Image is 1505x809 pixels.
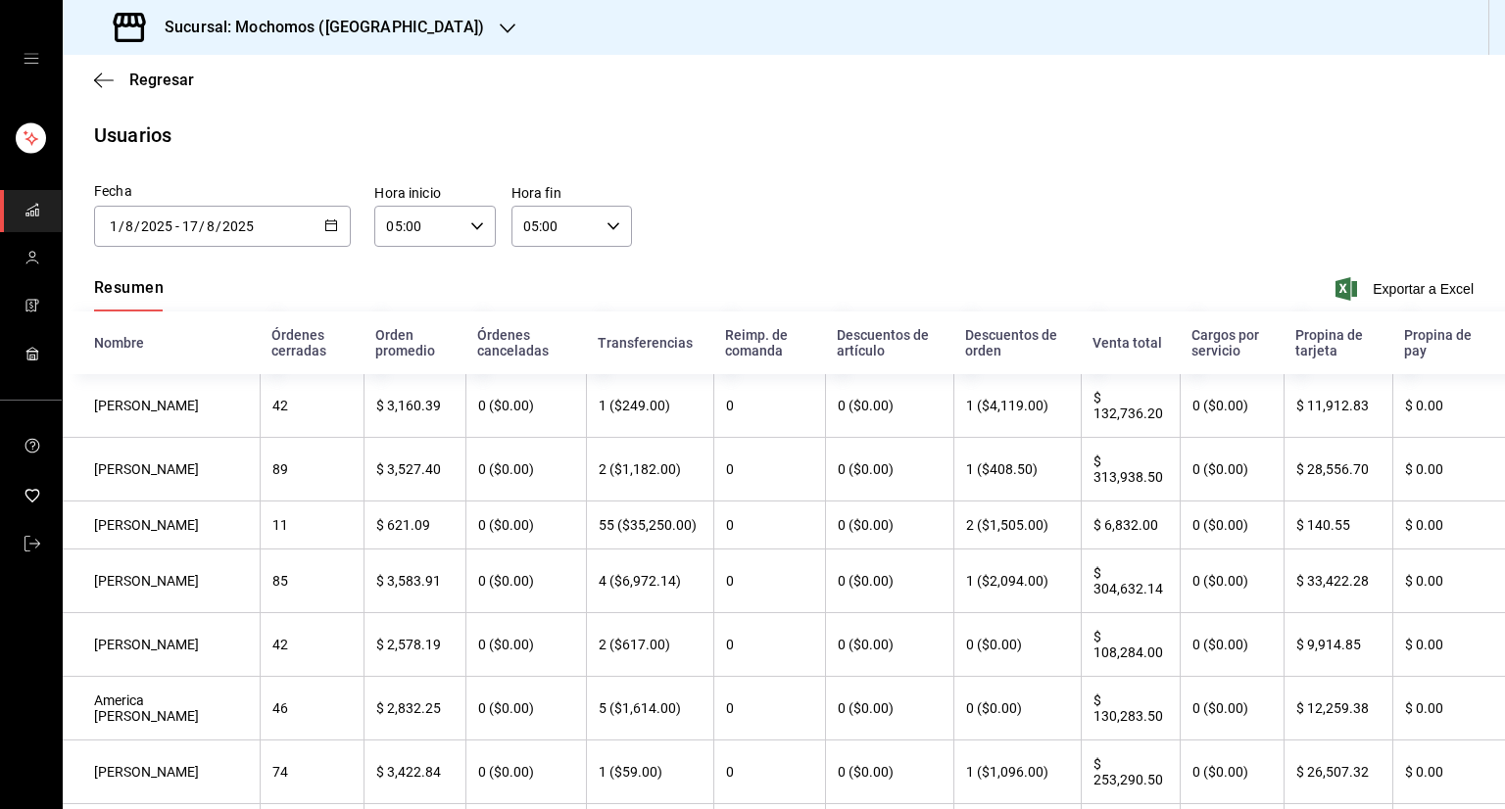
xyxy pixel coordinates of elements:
button: Resumen [94,278,164,311]
th: 0 ($0.00) [825,613,953,677]
input: Month [206,218,216,234]
th: 1 ($408.50) [953,438,1081,501]
th: 0 ($0.00) [465,677,586,740]
th: 2 ($617.00) [586,613,713,677]
span: / [216,218,221,234]
th: $ 0.00 [1392,613,1505,677]
span: - [175,218,179,234]
th: 0 ($0.00) [1180,501,1285,549]
th: 0 ($0.00) [465,613,586,677]
span: / [119,218,124,234]
th: $ 304,632.14 [1081,549,1180,613]
th: $ 0.00 [1392,374,1505,438]
button: open drawer [24,51,39,67]
th: 0 [713,613,824,677]
th: [PERSON_NAME] [63,613,260,677]
div: navigation tabs [94,278,164,311]
span: / [134,218,140,234]
button: Regresar [94,71,194,89]
th: $ 621.09 [364,501,465,549]
th: $ 0.00 [1392,677,1505,740]
th: 0 [713,374,824,438]
th: 0 ($0.00) [465,374,586,438]
th: Reimp. de comanda [713,311,824,374]
button: Exportar a Excel [1339,277,1474,301]
th: 0 ($0.00) [465,740,586,804]
th: Propina de tarjeta [1284,311,1392,374]
th: $ 140.55 [1284,501,1392,549]
th: 42 [260,374,364,438]
th: 0 ($0.00) [1180,677,1285,740]
th: 42 [260,613,364,677]
div: Fecha [94,181,351,202]
th: 0 ($0.00) [465,501,586,549]
th: [PERSON_NAME] [63,549,260,613]
th: 0 ($0.00) [825,501,953,549]
th: [PERSON_NAME] [63,740,260,804]
th: $ 2,832.25 [364,677,465,740]
th: $ 313,938.50 [1081,438,1180,501]
th: 0 ($0.00) [1180,549,1285,613]
th: 0 ($0.00) [825,374,953,438]
span: Regresar [129,71,194,89]
th: 85 [260,549,364,613]
th: 0 ($0.00) [465,549,586,613]
th: $ 33,422.28 [1284,549,1392,613]
th: Descuentos de artículo [825,311,953,374]
th: 0 [713,549,824,613]
th: 0 ($0.00) [825,438,953,501]
th: 5 ($1,614.00) [586,677,713,740]
h3: Sucursal: Mochomos ([GEOGRAPHIC_DATA]) [149,16,484,39]
th: Órdenes cerradas [260,311,364,374]
th: 1 ($59.00) [586,740,713,804]
input: Day [109,218,119,234]
th: 0 ($0.00) [1180,438,1285,501]
th: Transferencias [586,311,713,374]
th: $ 2,578.19 [364,613,465,677]
label: Hora fin [511,186,632,200]
th: $ 253,290.50 [1081,740,1180,804]
th: [PERSON_NAME] [63,501,260,549]
th: Nombre [63,311,260,374]
input: Year [140,218,173,234]
th: 0 [713,501,824,549]
th: 0 [713,740,824,804]
th: $ 3,160.39 [364,374,465,438]
th: 74 [260,740,364,804]
th: $ 132,736.20 [1081,374,1180,438]
th: Cargos por servicio [1180,311,1285,374]
th: 0 ($0.00) [1180,613,1285,677]
th: $ 9,914.85 [1284,613,1392,677]
th: 2 ($1,505.00) [953,501,1081,549]
th: 55 ($35,250.00) [586,501,713,549]
th: 0 ($0.00) [825,740,953,804]
th: 89 [260,438,364,501]
th: $ 3,527.40 [364,438,465,501]
th: 46 [260,677,364,740]
th: 1 ($249.00) [586,374,713,438]
label: Hora inicio [374,186,495,200]
input: Day [181,218,199,234]
th: 4 ($6,972.14) [586,549,713,613]
th: 11 [260,501,364,549]
th: Propina de pay [1392,311,1505,374]
th: $ 0.00 [1392,740,1505,804]
th: Orden promedio [364,311,465,374]
div: Usuarios [94,120,171,150]
th: $ 0.00 [1392,501,1505,549]
th: $ 130,283.50 [1081,677,1180,740]
th: $ 108,284.00 [1081,613,1180,677]
span: / [199,218,205,234]
th: Venta total [1081,311,1180,374]
th: [PERSON_NAME] [63,438,260,501]
th: 1 ($4,119.00) [953,374,1081,438]
th: Órdenes canceladas [465,311,586,374]
th: $ 11,912.83 [1284,374,1392,438]
th: 0 ($0.00) [825,549,953,613]
th: $ 0.00 [1392,438,1505,501]
th: 0 ($0.00) [953,613,1081,677]
input: Year [221,218,255,234]
th: $ 12,259.38 [1284,677,1392,740]
th: 0 ($0.00) [465,438,586,501]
